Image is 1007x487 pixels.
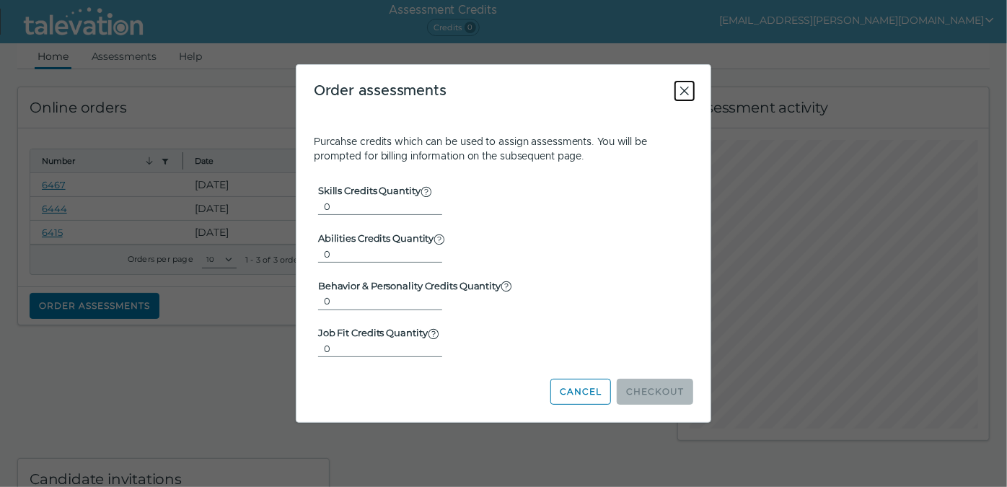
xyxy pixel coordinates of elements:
[318,280,512,293] label: Behavior & Personality Credits Quantity
[550,379,611,405] button: Cancel
[318,185,432,198] label: Skills Credits Quantity
[314,82,676,100] h3: Order assessments
[617,379,693,405] button: Checkout
[676,82,693,100] button: Close
[318,327,439,340] label: Job Fit Credits Quantity
[318,232,445,245] label: Abilities Credits Quantity
[314,134,693,163] p: Purcahse credits which can be used to assign assessments. You will be prompted for billing inform...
